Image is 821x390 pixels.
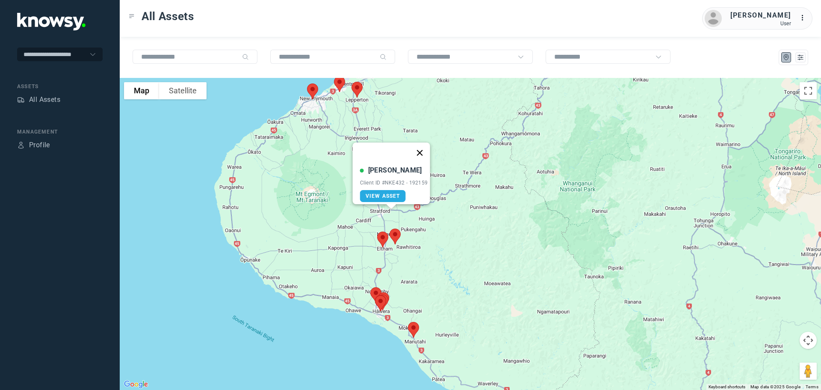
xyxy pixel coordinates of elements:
button: Map camera controls [800,332,817,349]
span: View Asset [366,193,400,199]
div: User [730,21,791,27]
div: List [797,54,804,61]
div: Assets [17,96,25,104]
img: Google [122,379,150,390]
img: Application Logo [17,13,86,30]
div: : [800,13,810,24]
span: Map data ©2025 Google [750,384,800,389]
div: Management [17,128,103,136]
a: View Asset [360,190,406,202]
div: Assets [17,83,103,90]
div: : [800,13,810,23]
div: Profile [17,141,25,149]
tspan: ... [800,15,809,21]
img: avatar.png [705,10,722,27]
a: Terms (opens in new tab) [806,384,818,389]
button: Show satellite imagery [159,82,207,99]
span: All Assets [142,9,194,24]
div: Toggle Menu [129,13,135,19]
a: AssetsAll Assets [17,95,60,105]
div: Profile [29,140,50,150]
a: Open this area in Google Maps (opens a new window) [122,379,150,390]
button: Toggle fullscreen view [800,82,817,99]
div: Search [380,54,387,60]
a: ProfileProfile [17,140,50,150]
button: Show street map [124,82,159,99]
div: All Assets [29,95,60,105]
button: Keyboard shortcuts [709,384,745,390]
div: Map [783,54,790,61]
div: [PERSON_NAME] [730,10,791,21]
div: Client ID #NKE432 - 192159 [360,180,428,186]
button: Close [409,143,430,163]
div: [PERSON_NAME] [368,165,422,176]
button: Drag Pegman onto the map to open Street View [800,363,817,380]
div: Search [242,54,249,60]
